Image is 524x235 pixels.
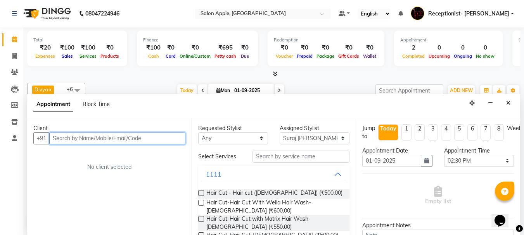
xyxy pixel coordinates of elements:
div: Finance [143,37,252,43]
div: ₹0 [295,43,315,52]
span: Voucher [274,53,295,59]
div: Appointment Date [362,147,432,155]
span: Wallet [361,53,378,59]
span: Hair Cut-Hair Cut with Matrix Hair Wash-[DEMOGRAPHIC_DATA] (₹550.00) [206,215,344,231]
span: Petty cash [213,53,238,59]
li: 2 [415,124,425,141]
div: Redemption [274,37,378,43]
button: ADD NEW [448,85,475,96]
div: 0 [427,43,452,52]
span: Empty list [425,186,451,206]
span: Hair Cut - Hair cut ([DEMOGRAPHIC_DATA]) (₹500.00) [206,189,342,199]
span: Completed [400,53,427,59]
div: ₹0 [178,43,213,52]
span: Mon [214,87,232,93]
button: 1111 [201,167,347,181]
span: Today [177,84,197,96]
input: 2025-09-01 [232,85,271,96]
input: Search Appointment [375,84,443,96]
span: Block Time [83,101,110,108]
a: x [48,86,52,93]
div: Today [380,125,396,133]
li: 7 [481,124,491,141]
div: Appointment Notes [362,221,514,230]
span: Appointment [33,98,73,111]
div: Total [33,37,121,43]
div: ₹100 [143,43,164,52]
span: Gift Cards [336,53,361,59]
div: Requested Stylist [198,124,268,132]
input: yyyy-mm-dd [362,155,421,167]
span: Online/Custom [178,53,213,59]
div: 1111 [206,170,221,179]
div: Appointment [400,37,496,43]
div: ₹100 [78,43,99,52]
span: ADD NEW [450,87,473,93]
div: ₹0 [274,43,295,52]
img: logo [20,3,73,24]
span: Sales [60,53,75,59]
span: Products [99,53,121,59]
div: ₹0 [336,43,361,52]
li: 6 [467,124,477,141]
span: Card [164,53,178,59]
div: Select Services [192,153,247,161]
span: Divya [35,86,48,93]
span: Expenses [33,53,57,59]
div: ₹100 [57,43,78,52]
li: 1 [401,124,412,141]
div: 0 [452,43,474,52]
img: Receptionist- Sayali [411,7,424,20]
span: Services [78,53,99,59]
span: Ongoing [452,53,474,59]
div: ₹0 [361,43,378,52]
span: No show [474,53,496,59]
div: 0 [474,43,496,52]
input: Search by service name [252,151,349,163]
span: Upcoming [427,53,452,59]
input: Search by Name/Mobile/Email/Code [49,132,185,144]
div: Appointment Time [444,147,514,155]
li: 5 [454,124,464,141]
span: Package [315,53,336,59]
button: Close [503,97,514,109]
div: ₹0 [164,43,178,52]
iframe: chat widget [491,204,516,227]
div: ₹20 [33,43,57,52]
div: Jump to [362,124,375,141]
div: Assigned Stylist [280,124,349,132]
li: 3 [428,124,438,141]
li: 8 [494,124,504,141]
div: ₹0 [238,43,252,52]
li: 4 [441,124,451,141]
span: Hair Cut-Hair Cut With Wella Hair Wash-[DEMOGRAPHIC_DATA] (₹600.00) [206,199,344,215]
span: Prepaid [295,53,315,59]
b: 08047224946 [85,3,119,24]
button: +91 [33,132,50,144]
span: +6 [67,86,79,92]
div: ₹695 [213,43,238,52]
span: Receptionist- [PERSON_NAME] [428,10,509,18]
div: Client [33,124,185,132]
span: Cash [146,53,161,59]
div: ₹0 [99,43,121,52]
div: 2 [400,43,427,52]
div: ₹0 [315,43,336,52]
span: Due [239,53,251,59]
div: No client selected [52,163,167,171]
